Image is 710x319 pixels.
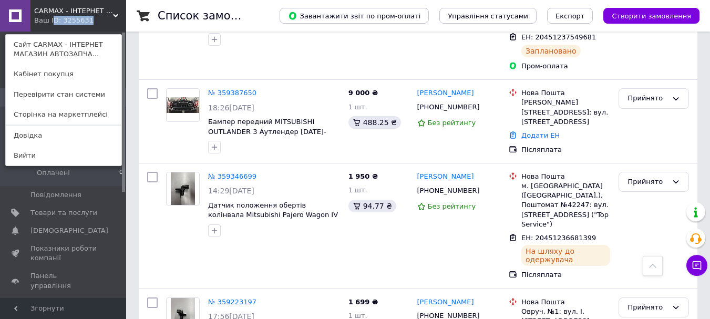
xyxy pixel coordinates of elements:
div: [PHONE_NUMBER] [415,100,482,114]
span: Без рейтингу [428,119,476,127]
span: Завантажити звіт по пром-оплаті [288,11,420,20]
span: 18:26[DATE] [208,104,254,112]
span: Управління статусами [448,12,528,20]
a: Вийти [6,146,121,166]
div: Ваш ID: 3255631 [34,16,78,25]
span: Експорт [555,12,585,20]
div: Прийнято [627,93,667,104]
span: Оплачені [37,168,70,178]
a: Сторінка на маркетплейсі [6,105,121,125]
a: Датчик положення обертів колінвала Mitsubishi Pajero Wagon IV 06-11 1865A074 949979-1590 [208,201,338,229]
span: Товари та послуги [30,208,97,218]
button: Управління статусами [439,8,537,24]
button: Експорт [547,8,593,24]
a: № 359223197 [208,298,256,306]
div: Заплановано [521,45,581,57]
div: [PHONE_NUMBER] [415,184,482,198]
a: Додати ЕН [521,131,560,139]
div: Прийнято [627,177,667,188]
a: Сайт CARMAX - ІНТЕРНЕТ МАГАЗИН АВТОЗАПЧА... [6,35,121,64]
a: Створити замовлення [593,12,699,19]
span: [DEMOGRAPHIC_DATA] [30,226,108,235]
span: 1 шт. [348,186,367,194]
span: Панель управління [30,271,97,290]
div: 94.77 ₴ [348,200,396,212]
span: Показники роботи компанії [30,244,97,263]
div: м. [GEOGRAPHIC_DATA] ([GEOGRAPHIC_DATA].), Поштомат №42247: вул. [STREET_ADDRESS] ("Top Service") [521,181,610,229]
span: ЕН: 20451237549681 [521,33,596,41]
span: 9 000 ₴ [348,89,378,97]
button: Завантажити звіт по пром-оплаті [280,8,429,24]
a: Фото товару [166,88,200,122]
a: Довідка [6,126,121,146]
span: Повідомлення [30,190,81,200]
div: Нова Пошта [521,88,610,98]
span: CARMAX - ІНТЕРНЕТ МАГАЗИН АВТОЗАПЧАСТИН [34,6,113,16]
span: Без рейтингу [428,202,476,210]
a: № 359346699 [208,172,256,180]
img: Фото товару [171,172,195,205]
div: Прийнято [627,302,667,313]
a: [PERSON_NAME] [417,88,474,98]
span: 1 шт. [348,103,367,111]
button: Створити замовлення [603,8,699,24]
div: На шляху до одержувача [521,245,610,266]
a: Бампер передний MITSUBISHI OUTLANDER 3 Аутлендер [DATE]-[DATE] ORIGINAL [208,118,326,145]
span: 1 950 ₴ [348,172,378,180]
a: [PERSON_NAME] [417,297,474,307]
div: Післяплата [521,270,610,280]
div: Післяплата [521,145,610,155]
div: [PERSON_NAME][STREET_ADDRESS]: вул. [STREET_ADDRESS] [521,98,610,127]
span: ЕН: 20451236681399 [521,234,596,242]
div: 488.25 ₴ [348,116,401,129]
span: Створити замовлення [612,12,691,20]
a: [PERSON_NAME] [417,172,474,182]
button: Чат з покупцем [686,255,707,276]
div: Нова Пошта [521,297,610,307]
div: Пром-оплата [521,61,610,71]
a: № 359387650 [208,89,256,97]
a: Фото товару [166,172,200,205]
h1: Список замовлень [158,9,264,22]
a: Перевірити стан системи [6,85,121,105]
span: 0 [119,168,123,178]
a: Кабінет покупця [6,64,121,84]
div: Нова Пошта [521,172,610,181]
img: Фото товару [167,97,199,113]
span: 1 699 ₴ [348,298,378,306]
span: 14:29[DATE] [208,187,254,195]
